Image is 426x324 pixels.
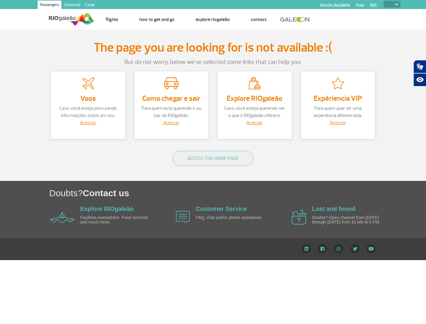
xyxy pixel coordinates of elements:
a: Explore RIOgaleão [80,205,134,212]
a: Press [356,3,364,7]
a: Acessar [80,120,96,126]
h3: Como chegar e sair [140,94,203,102]
h3: Explore RIOgaleão [223,94,286,102]
a: Acessar [330,120,346,126]
a: RQS [370,3,377,7]
img: airplane icon [292,210,306,225]
button: Abrir tradutor de língua de sinais. [413,60,426,73]
a: Flights [106,16,118,22]
a: Lost and found [312,205,355,212]
img: airplane icon [176,211,190,223]
a: Acessar [246,120,263,126]
button: Abrir recursos assistivos. [413,73,426,86]
a: Customer Service [196,205,247,212]
h1: Doubts? [49,187,426,199]
span: Contact us [83,188,129,198]
a: Explore RIOgaleão [196,16,230,22]
a: Cargo [83,1,97,10]
p: Para quem está querendo ir ou sair do RIOgaleão. [140,105,203,119]
img: Facebook [318,244,327,253]
img: Twitter [350,244,360,253]
p: Caso você esteja procurando informações sobre um voo. [57,105,119,119]
img: LinkedIn [302,244,311,253]
p: But do not worry, below we've selected some links that can help you: [46,58,379,67]
h3: The page you are looking for is not available :( [93,40,333,55]
p: Facilities everywhere. Food services and much more. [80,215,149,225]
a: Shop On-line GaleOn [320,3,350,7]
div: Plugin de acessibilidade da Hand Talk. [413,60,426,86]
p: Caso você esteja querendo ver o que o RIOgaleão oferece. [223,105,286,119]
h3: Voos [57,94,119,102]
a: Passengers [37,1,61,10]
a: How to get and go [139,16,175,22]
p: Para quem quer ter uma experiência diferenciada. [307,105,369,119]
a: Contact [251,16,267,22]
p: Doubts? Open channel from [DATE] through [DATE] from 10 AM to 5 PM. [312,215,381,225]
button: ACCESS THE HOME PAGE [172,151,253,166]
a: Corporate [61,1,83,10]
img: YouTube [367,244,376,253]
p: FAQ, chat and/or phone assistance. [196,215,265,220]
h3: Expêriencia VIP [307,94,369,102]
img: Instagram [334,244,343,253]
a: Acessar [163,120,180,126]
img: airplane icon [50,212,74,223]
